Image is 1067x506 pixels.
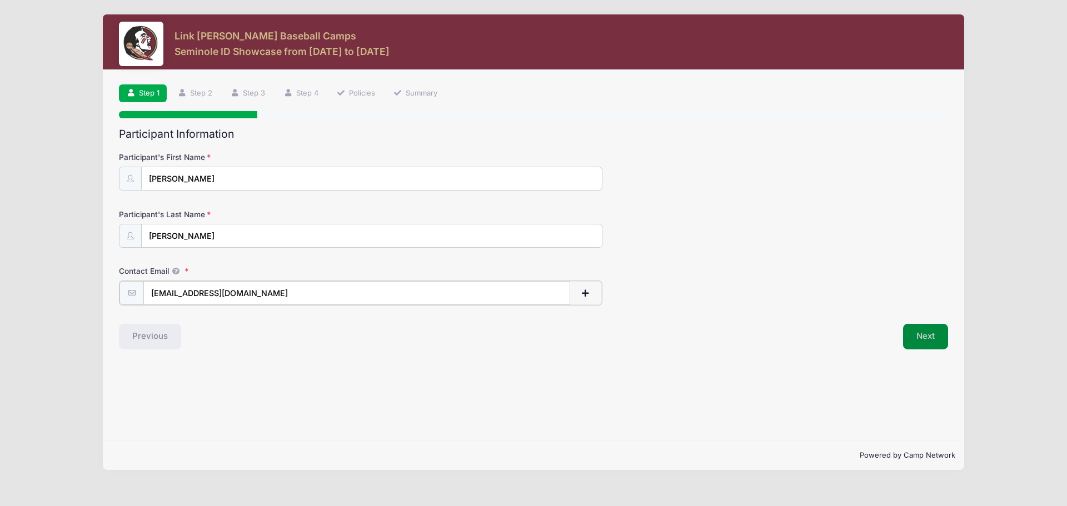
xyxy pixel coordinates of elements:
[119,209,395,220] label: Participant's Last Name
[119,84,167,103] a: Step 1
[170,84,220,103] a: Step 2
[223,84,273,103] a: Step 3
[174,46,390,57] h3: Seminole ID Showcase from [DATE] to [DATE]
[119,152,395,163] label: Participant's First Name
[143,281,570,305] input: email@email.com
[174,30,390,42] h3: Link [PERSON_NAME] Baseball Camps
[903,324,948,349] button: Next
[119,128,948,141] h2: Participant Information
[141,224,602,248] input: Participant's Last Name
[386,84,445,103] a: Summary
[119,265,395,277] label: Contact Email
[112,450,955,461] p: Powered by Camp Network
[141,167,602,191] input: Participant's First Name
[329,84,382,103] a: Policies
[276,84,326,103] a: Step 4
